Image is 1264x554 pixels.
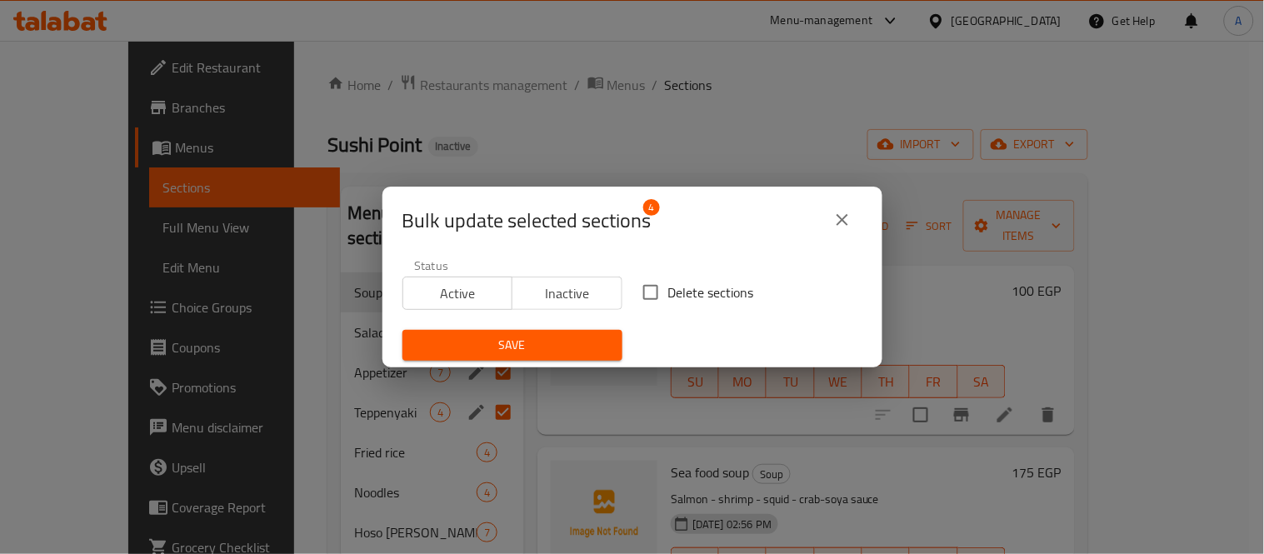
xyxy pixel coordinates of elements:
[402,277,513,310] button: Active
[410,282,507,306] span: Active
[643,199,660,216] span: 4
[519,282,616,306] span: Inactive
[668,282,754,302] span: Delete sections
[822,200,862,240] button: close
[512,277,622,310] button: Inactive
[416,335,609,356] span: Save
[402,207,652,234] span: Selected section count
[402,330,622,361] button: Save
